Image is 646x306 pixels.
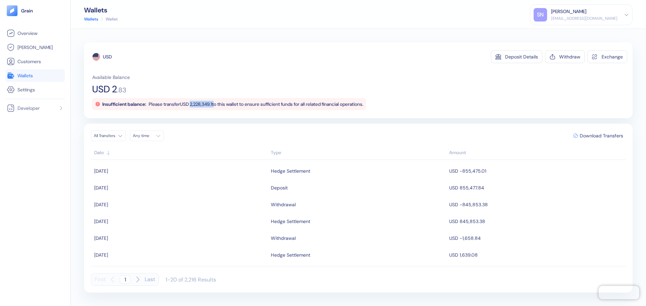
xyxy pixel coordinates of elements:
[7,43,64,51] a: [PERSON_NAME]
[447,247,626,263] td: USD 1,639.08
[545,50,585,63] button: Withdraw
[17,58,41,65] span: Customers
[491,50,542,63] button: Deposit Details
[103,53,112,60] div: USD
[95,273,106,286] button: First
[551,8,586,15] div: [PERSON_NAME]
[580,133,623,138] span: Download Transfers
[130,130,164,141] button: Any time
[271,182,288,193] div: Deposit
[505,54,538,59] div: Deposit Details
[7,72,64,80] a: Wallets
[7,57,64,65] a: Customers
[84,7,118,13] div: Wallets
[84,16,98,22] a: Wallets
[17,30,37,37] span: Overview
[21,8,33,13] img: logo
[149,101,363,107] span: Please transfer USD 2,228,349.1 to this wallet to ensure sufficient funds for all related financi...
[91,163,269,179] td: [DATE]
[271,249,310,261] div: Hedge Settlement
[91,196,269,213] td: [DATE]
[91,247,269,263] td: [DATE]
[7,5,17,16] img: logo-tablet-V2.svg
[271,165,310,177] div: Hedge Settlement
[17,44,53,51] span: [PERSON_NAME]
[447,213,626,230] td: USD 845,853.38
[447,196,626,213] td: USD -845,853.38
[17,105,40,112] span: Developer
[145,273,155,286] button: Last
[447,179,626,196] td: USD 855,477.84
[94,149,267,156] div: Sort ascending
[571,131,626,141] button: Download Transfers
[587,50,627,63] button: Exchange
[91,230,269,247] td: [DATE]
[91,179,269,196] td: [DATE]
[551,15,617,21] div: [EMAIL_ADDRESS][DOMAIN_NAME]
[102,101,146,107] span: Insufficient balance:
[447,163,626,179] td: USD -855,475.01
[7,29,64,37] a: Overview
[271,149,446,156] div: Sort ascending
[602,54,623,59] div: Exchange
[117,87,126,93] span: . 83
[599,286,639,299] iframe: Chatra live chat
[271,199,296,210] div: Withdrawal
[271,216,310,227] div: Hedge Settlement
[166,276,216,283] div: 1-20 of 2,216 Results
[92,74,130,81] span: Available Balance
[7,86,64,94] a: Settings
[447,230,626,247] td: USD -1,658.84
[91,213,269,230] td: [DATE]
[17,86,35,93] span: Settings
[559,54,580,59] div: Withdraw
[92,85,117,94] span: USD 2
[133,133,153,138] div: Any time
[271,232,296,244] div: Withdrawal
[17,72,33,79] span: Wallets
[449,149,622,156] div: Sort descending
[534,8,547,21] div: SN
